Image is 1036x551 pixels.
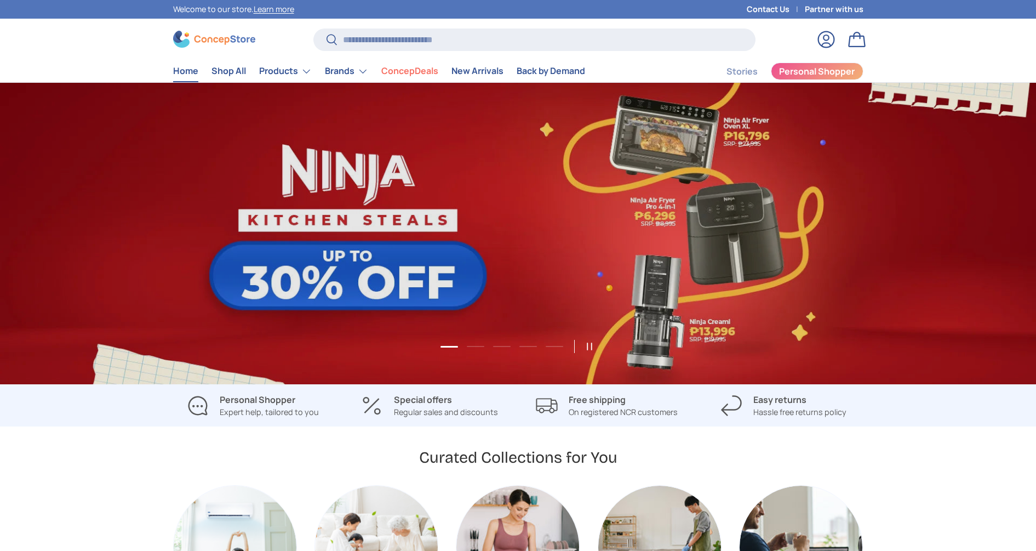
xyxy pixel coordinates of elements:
a: Shop All [211,60,246,82]
a: Home [173,60,198,82]
strong: Free shipping [569,394,626,406]
img: ConcepStore [173,31,255,48]
strong: Easy returns [753,394,806,406]
a: New Arrivals [451,60,503,82]
a: Back by Demand [517,60,585,82]
p: Regular sales and discounts [394,406,498,418]
a: Stories [726,61,758,82]
a: Brands [325,60,368,82]
strong: Personal Shopper [220,394,295,406]
a: Contact Us [747,3,805,15]
p: Hassle free returns policy [753,406,846,418]
span: Personal Shopper [779,67,855,76]
a: Partner with us [805,3,863,15]
nav: Primary [173,60,585,82]
a: Special offers Regular sales and discounts [350,393,510,418]
a: Personal Shopper [771,63,863,80]
p: Welcome to our store. [173,3,294,15]
a: Products [259,60,312,82]
h2: Curated Collections for You [419,447,617,468]
summary: Products [253,60,318,82]
a: Easy returns Hassle free returns policy [704,393,863,418]
p: Expert help, tailored to you [220,406,319,418]
strong: Special offers [394,394,452,406]
a: Learn more [254,4,294,14]
p: On registered NCR customers [569,406,678,418]
a: Free shipping On registered NCR customers [527,393,686,418]
a: Personal Shopper Expert help, tailored to you [173,393,333,418]
nav: Secondary [700,60,863,82]
a: ConcepDeals [381,60,438,82]
summary: Brands [318,60,375,82]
